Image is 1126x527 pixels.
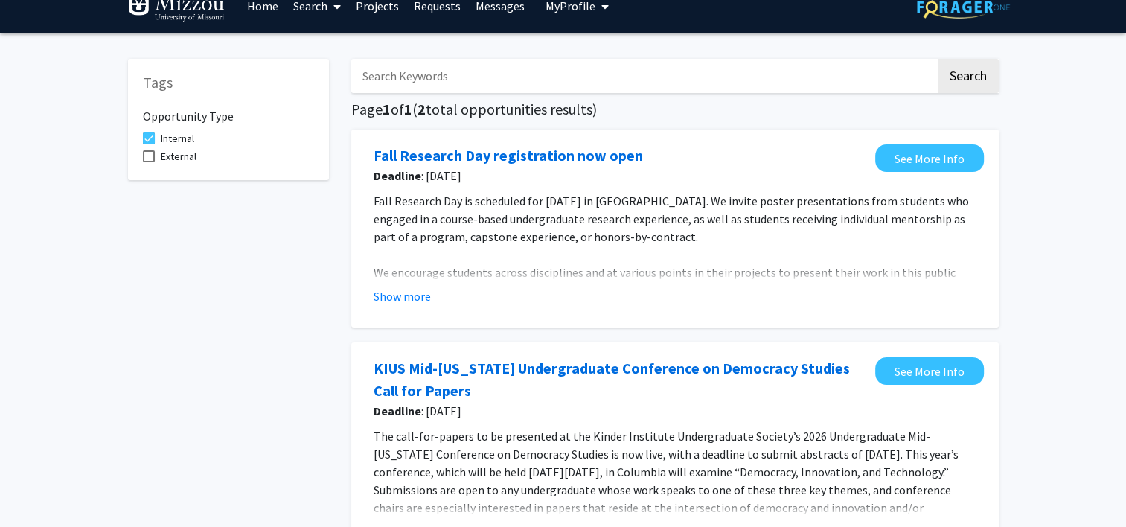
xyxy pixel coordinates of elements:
span: : [DATE] [374,402,868,420]
h5: Tags [143,74,314,92]
iframe: Chat [11,460,63,516]
b: Deadline [374,403,421,418]
h5: Page of ( total opportunities results) [351,100,999,118]
a: Opens in a new tab [374,357,868,402]
b: Deadline [374,168,421,183]
button: Show more [374,287,431,305]
p: Fall Research Day is scheduled for [DATE] in [GEOGRAPHIC_DATA]. We invite poster presentations fr... [374,192,976,246]
input: Search Keywords [351,59,935,93]
span: 1 [404,100,412,118]
h6: Opportunity Type [143,98,314,124]
p: We encourage students across disciplines and at various points in their projects to present their... [374,263,976,299]
span: External [161,147,196,165]
a: Opens in a new tab [374,144,643,167]
a: Opens in a new tab [875,144,984,172]
a: Opens in a new tab [875,357,984,385]
button: Search [938,59,999,93]
span: 1 [383,100,391,118]
span: Internal [161,130,194,147]
span: : [DATE] [374,167,868,185]
span: 2 [418,100,426,118]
